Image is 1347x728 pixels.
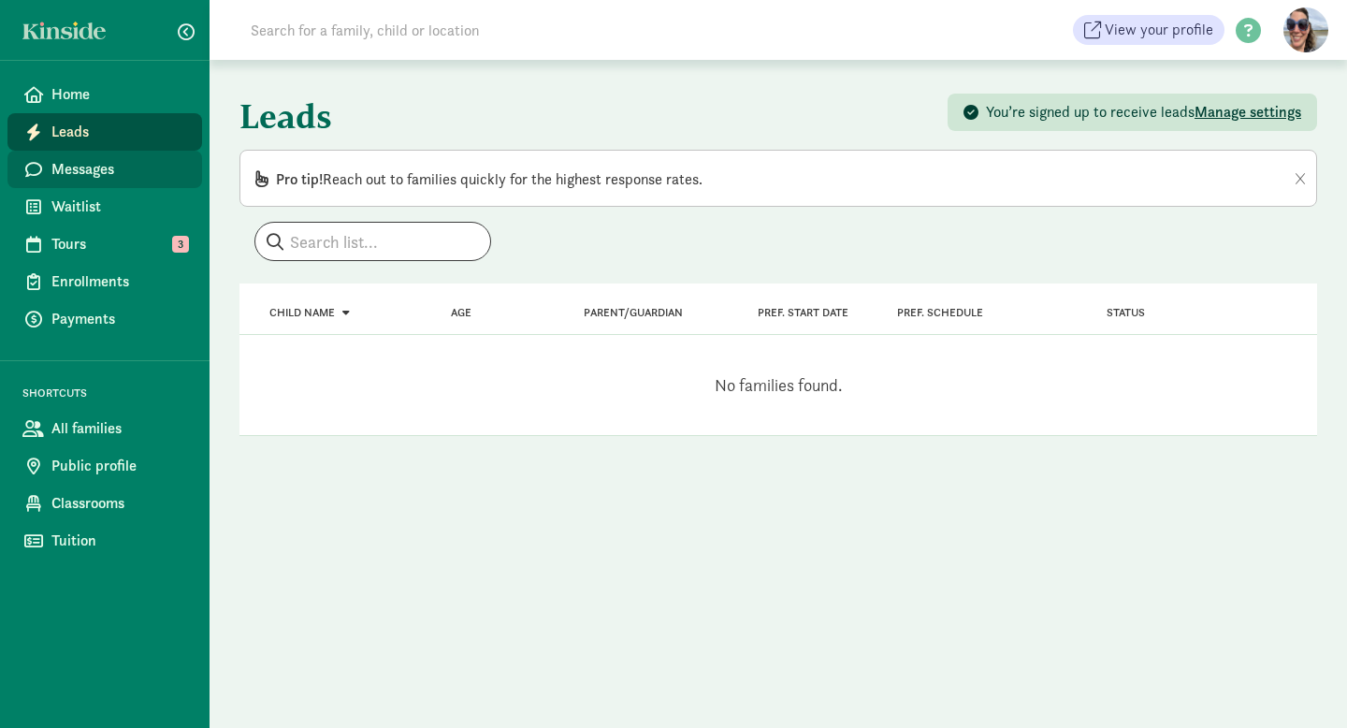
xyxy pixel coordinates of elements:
[1107,306,1145,319] span: Status
[51,158,187,181] span: Messages
[1253,638,1347,728] iframe: Chat Widget
[1195,102,1301,122] span: Manage settings
[239,11,764,49] input: Search for a family, child or location
[7,76,202,113] a: Home
[51,121,187,143] span: Leads
[7,188,202,226] a: Waitlist
[451,306,471,319] a: Age
[7,447,202,485] a: Public profile
[7,263,202,300] a: Enrollments
[1073,15,1224,45] a: View your profile
[239,335,1317,435] div: No families found.
[51,455,187,477] span: Public profile
[51,492,187,515] span: Classrooms
[7,410,202,447] a: All families
[897,306,983,319] span: Pref. Schedule
[51,530,187,552] span: Tuition
[276,169,323,189] span: Pro tip!
[7,485,202,522] a: Classrooms
[239,82,775,150] h1: Leads
[51,270,187,293] span: Enrollments
[7,300,202,338] a: Payments
[51,308,187,330] span: Payments
[7,151,202,188] a: Messages
[51,196,187,218] span: Waitlist
[758,306,848,319] span: Pref. Start Date
[986,101,1301,124] div: You’re signed up to receive leads
[255,223,490,260] input: Search list...
[7,226,202,263] a: Tours 3
[51,233,187,255] span: Tours
[7,113,202,151] a: Leads
[51,417,187,440] span: All families
[172,236,189,253] span: 3
[7,522,202,560] a: Tuition
[276,169,702,189] span: Reach out to families quickly for the highest response rates.
[51,83,187,106] span: Home
[269,306,350,319] a: Child name
[269,306,335,319] span: Child name
[1105,19,1213,41] span: View your profile
[584,306,683,319] a: Parent/Guardian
